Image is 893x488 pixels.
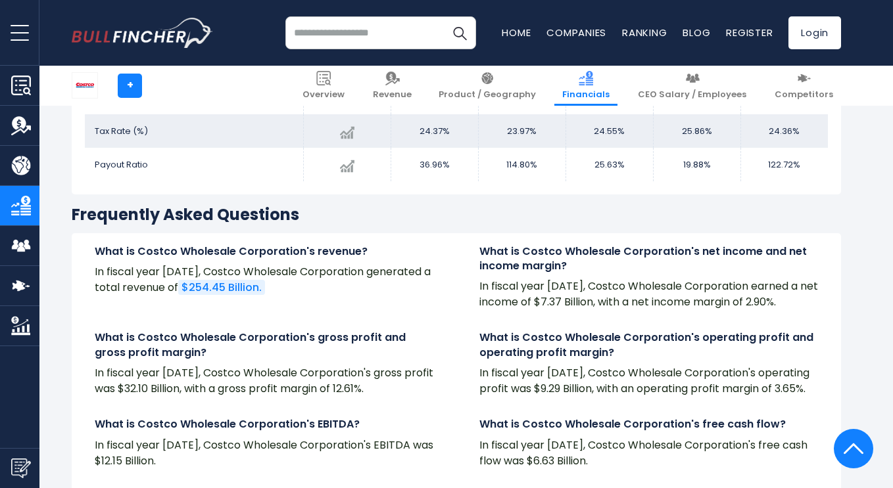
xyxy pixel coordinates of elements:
a: CEO Salary / Employees [630,66,754,106]
p: In fiscal year [DATE], Costco Wholesale Corporation's gross profit was $32.10 Billion, with a gro... [95,365,433,397]
img: bullfincher logo [72,18,213,48]
a: Blog [683,26,710,39]
td: 24.37% [391,114,478,148]
button: Search [443,16,476,49]
h3: Frequently Asked Questions [72,204,841,225]
td: 122.72% [740,148,828,181]
a: Overview [295,66,352,106]
a: Ranking [622,26,667,39]
a: Login [788,16,841,49]
span: Revenue [373,89,412,100]
span: CEO Salary / Employees [638,89,746,100]
h4: What is Costco Wholesale Corporation's free cash flow? [479,417,818,432]
td: 24.36% [740,114,828,148]
a: Revenue [365,66,420,106]
span: Overview [302,89,345,100]
a: $254.45 Billion. [178,280,265,295]
a: Register [726,26,773,39]
span: Payout Ratio [95,158,148,171]
td: 25.63% [566,148,653,181]
td: 25.86% [653,114,740,148]
h4: What is Costco Wholesale Corporation's gross profit and gross profit margin? [95,330,433,360]
a: Go to homepage [72,18,213,48]
td: 36.96% [391,148,478,181]
p: In fiscal year [DATE], Costco Wholesale Corporation's free cash flow was $6.63 Billion. [479,437,818,469]
img: COST logo [72,73,97,98]
h4: What is Costco Wholesale Corporation's net income and net income margin? [479,244,818,274]
a: Financials [554,66,617,106]
a: Companies [546,26,606,39]
p: In fiscal year [DATE], Costco Wholesale Corporation's operating profit was $9.29 Billion, with an... [479,365,818,397]
td: 114.80% [478,148,566,181]
span: Competitors [775,89,833,100]
a: + [118,74,142,98]
h4: What is Costco Wholesale Corporation's EBITDA? [95,417,433,432]
span: Financials [562,89,610,100]
span: Product / Geography [439,89,536,100]
a: Competitors [767,66,841,106]
td: 24.55% [566,114,653,148]
td: 19.88% [653,148,740,181]
h4: What is Costco Wholesale Corporation's revenue? [95,244,433,259]
a: Home [502,26,531,39]
a: Product / Geography [431,66,544,106]
h4: What is Costco Wholesale Corporation's operating profit and operating profit margin? [479,330,818,360]
p: In fiscal year [DATE], Costco Wholesale Corporation generated a total revenue of [95,264,433,296]
p: In fiscal year [DATE], Costco Wholesale Corporation earned a net income of $7.37 Billion, with a ... [479,278,818,310]
span: Tax Rate (%) [95,125,148,137]
p: In fiscal year [DATE], Costco Wholesale Corporation's EBITDA was $12.15 Billion. [95,437,433,469]
td: 23.97% [478,114,566,148]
